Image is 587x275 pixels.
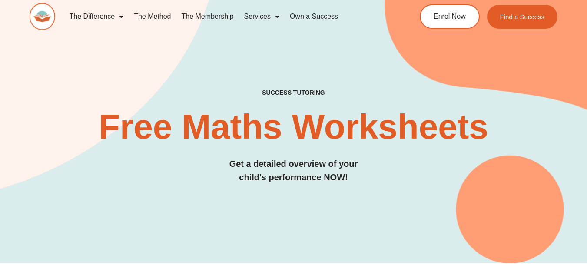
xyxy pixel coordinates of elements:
a: The Difference [64,7,129,27]
a: Find a Success [487,5,558,29]
a: Services [239,7,285,27]
a: Enrol Now [420,4,480,29]
a: Own a Success [285,7,343,27]
a: The Method [129,7,176,27]
h3: Get a detailed overview of your child's performance NOW! [30,157,558,184]
nav: Menu [64,7,389,27]
span: Enrol Now [434,13,466,20]
h2: Free Maths Worksheets​ [30,109,558,144]
span: Find a Success [500,13,545,20]
a: The Membership [176,7,239,27]
h4: SUCCESS TUTORING​ [30,89,558,96]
